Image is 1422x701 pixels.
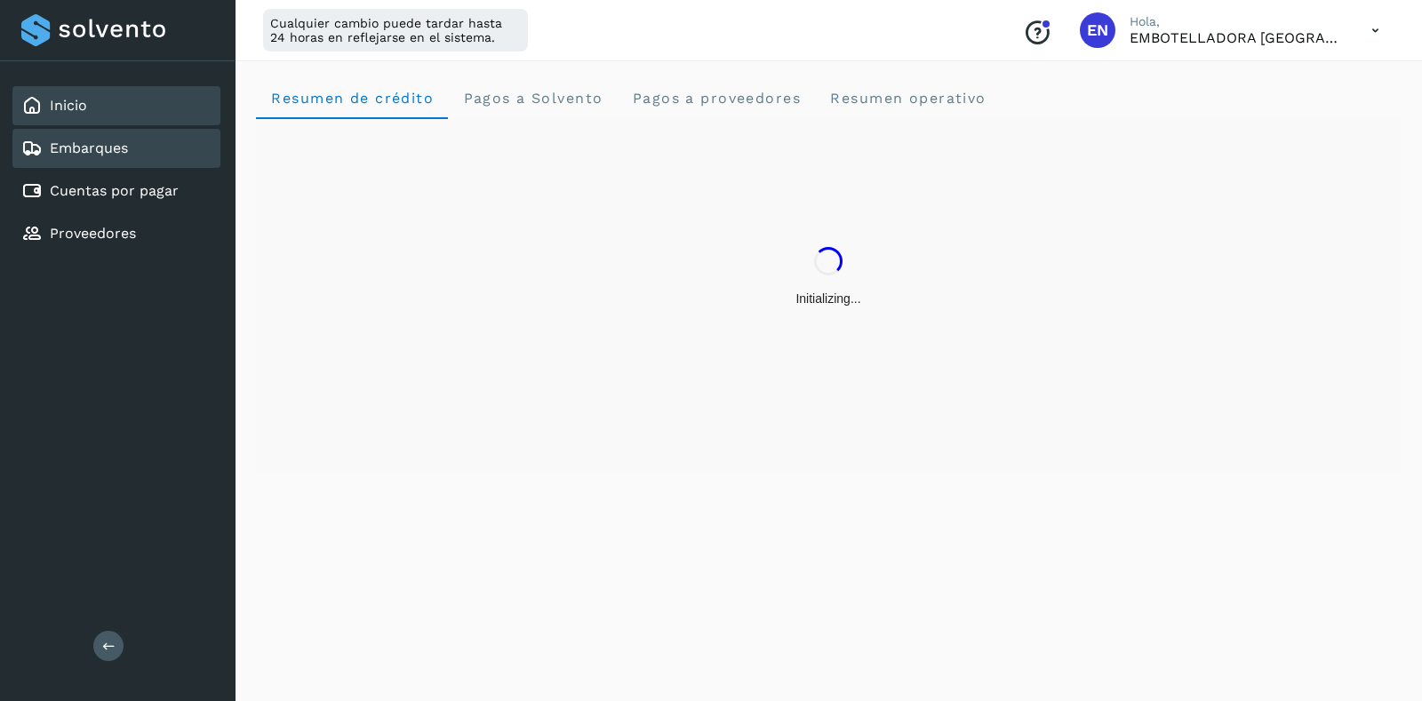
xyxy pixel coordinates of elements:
[12,86,220,125] div: Inicio
[631,90,801,107] span: Pagos a proveedores
[1130,29,1343,46] p: EMBOTELLADORA NIAGARA DE MEXICO
[263,9,528,52] div: Cualquier cambio puede tardar hasta 24 horas en reflejarse en el sistema.
[12,171,220,211] div: Cuentas por pagar
[1130,14,1343,29] p: Hola,
[50,182,179,199] a: Cuentas por pagar
[829,90,987,107] span: Resumen operativo
[270,90,434,107] span: Resumen de crédito
[50,139,128,156] a: Embarques
[50,97,87,114] a: Inicio
[462,90,603,107] span: Pagos a Solvento
[12,214,220,253] div: Proveedores
[50,225,136,242] a: Proveedores
[12,129,220,168] div: Embarques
